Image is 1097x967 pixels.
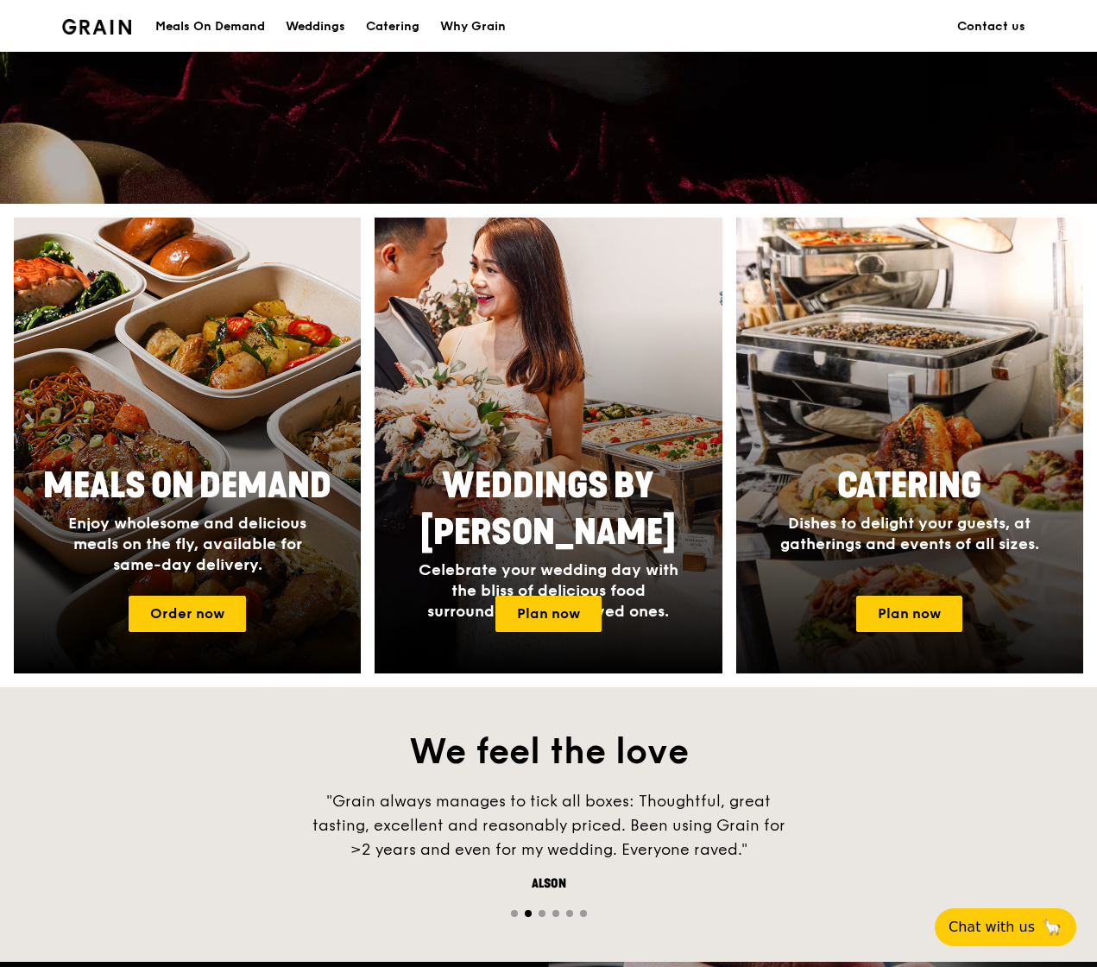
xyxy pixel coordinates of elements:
[539,910,545,917] span: Go to slide 3
[375,218,722,673] img: weddings-card.4f3003b8.jpg
[68,514,306,574] span: Enjoy wholesome and delicious meals on the fly, available for same-day delivery.
[935,908,1076,946] button: Chat with us🦙
[566,910,573,917] span: Go to slide 5
[129,596,246,632] a: Order now
[14,218,361,673] img: meals-on-demand-card.d2b6f6db.png
[837,465,981,507] span: Catering
[14,218,361,673] a: Meals On DemandEnjoy wholesome and delicious meals on the fly, available for same-day delivery.Or...
[580,910,587,917] span: Go to slide 6
[356,1,430,53] a: Catering
[275,1,356,53] a: Weddings
[62,19,132,35] img: Grain
[155,1,265,53] div: Meals On Demand
[949,917,1035,938] span: Chat with us
[1042,917,1062,938] span: 🦙
[780,514,1039,553] span: Dishes to delight your guests, at gatherings and events of all sizes.
[552,910,559,917] span: Go to slide 4
[290,875,808,893] div: Alson
[440,1,506,53] div: Why Grain
[511,910,518,917] span: Go to slide 1
[286,1,345,53] div: Weddings
[430,1,516,53] a: Why Grain
[290,789,808,862] div: "Grain always manages to tick all boxes: Thoughtful, great tasting, excellent and reasonably pric...
[736,218,1083,673] a: CateringDishes to delight your guests, at gatherings and events of all sizes.Plan now
[43,465,331,507] span: Meals On Demand
[420,465,676,553] span: Weddings by [PERSON_NAME]
[366,1,419,53] div: Catering
[419,560,678,621] span: Celebrate your wedding day with the bliss of delicious food surrounded by your loved ones.
[947,1,1036,53] a: Contact us
[495,596,602,632] a: Plan now
[375,218,722,673] a: Weddings by [PERSON_NAME]Celebrate your wedding day with the bliss of delicious food surrounded b...
[525,910,532,917] span: Go to slide 2
[856,596,962,632] a: Plan now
